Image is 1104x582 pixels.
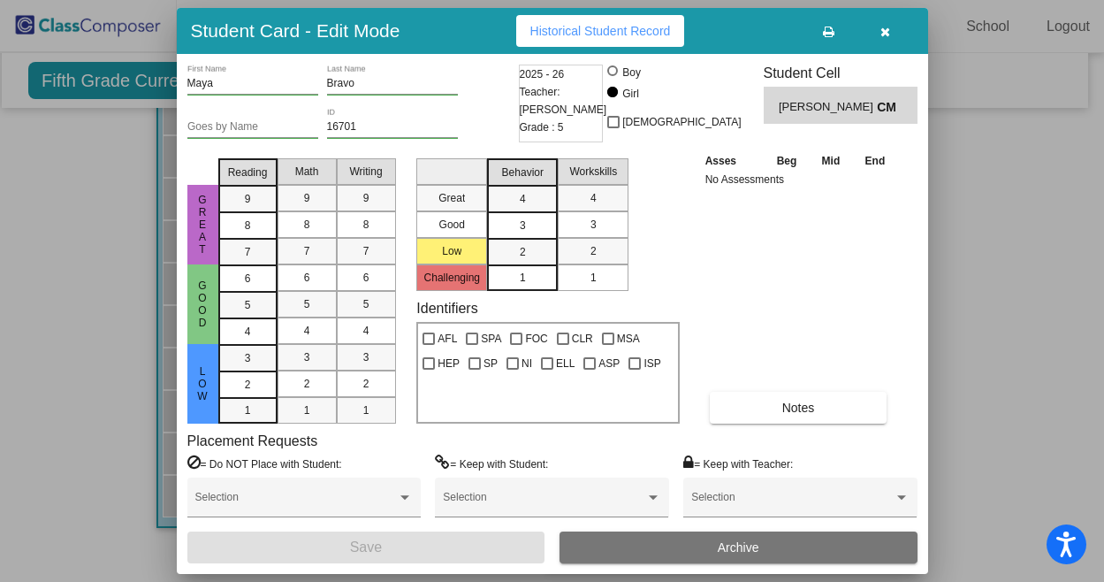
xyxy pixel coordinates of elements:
span: 1 [520,270,526,286]
span: Workskills [569,164,617,180]
span: 3 [304,349,310,365]
span: 3 [245,350,251,366]
input: goes by name [187,121,318,134]
th: Asses [701,151,765,171]
span: 3 [590,217,597,233]
span: 2 [245,377,251,393]
span: SPA [481,328,501,349]
th: End [852,151,898,171]
span: CLR [572,328,593,349]
label: Identifiers [416,300,477,317]
span: ELL [556,353,575,374]
label: = Keep with Teacher: [683,455,793,472]
span: Behavior [502,165,544,180]
span: Reading [228,165,268,180]
span: 6 [245,271,251,287]
div: Boy [621,65,641,80]
span: 9 [304,190,310,206]
span: Writing [349,164,382,180]
th: Mid [810,151,852,171]
label: = Do NOT Place with Student: [187,455,342,472]
span: ASP [598,353,620,374]
span: CM [877,98,902,117]
div: Girl [621,86,639,102]
span: 3 [363,349,369,365]
span: 8 [304,217,310,233]
input: Enter ID [327,121,458,134]
span: Great [194,194,210,256]
span: Save [350,540,382,555]
span: Math [295,164,319,180]
span: 9 [245,191,251,207]
label: Placement Requests [187,433,318,449]
th: Beg [764,151,810,171]
span: FOC [525,328,547,349]
span: 2025 - 26 [520,65,565,83]
span: HEP [438,353,460,374]
span: 2 [363,376,369,392]
span: 4 [520,191,526,207]
span: 4 [363,323,369,339]
span: 6 [363,270,369,286]
span: 8 [363,217,369,233]
span: Notes [782,401,815,415]
button: Archive [560,532,917,563]
span: 2 [590,243,597,259]
span: [DEMOGRAPHIC_DATA] [622,111,741,133]
span: 1 [590,270,597,286]
button: Save [187,532,545,563]
span: SP [483,353,498,374]
label: = Keep with Student: [435,455,548,472]
span: 7 [245,244,251,260]
span: 8 [245,218,251,234]
span: 6 [304,270,310,286]
span: 2 [520,244,526,260]
span: 9 [363,190,369,206]
span: 4 [245,324,251,340]
span: ISP [643,353,660,374]
button: Notes [710,392,887,424]
span: 4 [304,323,310,339]
td: No Assessments [701,171,898,188]
span: 3 [520,218,526,234]
span: Low [194,365,210,402]
span: Archive [718,540,759,555]
span: NI [522,353,532,374]
span: Good [194,280,210,329]
span: AFL [438,328,457,349]
span: 5 [363,296,369,312]
span: [PERSON_NAME] [779,98,877,117]
span: 5 [245,297,251,313]
span: 1 [245,402,251,418]
h3: Student Card - Edit Mode [191,19,400,42]
span: Historical Student Record [530,24,671,38]
span: 7 [363,243,369,259]
span: MSA [617,328,640,349]
span: 7 [304,243,310,259]
button: Historical Student Record [516,15,685,47]
span: 1 [363,402,369,418]
span: 2 [304,376,310,392]
span: 1 [304,402,310,418]
span: 5 [304,296,310,312]
span: Teacher: [PERSON_NAME] [520,83,607,119]
h3: Student Cell [764,65,917,81]
span: Grade : 5 [520,119,564,136]
span: 4 [590,190,597,206]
